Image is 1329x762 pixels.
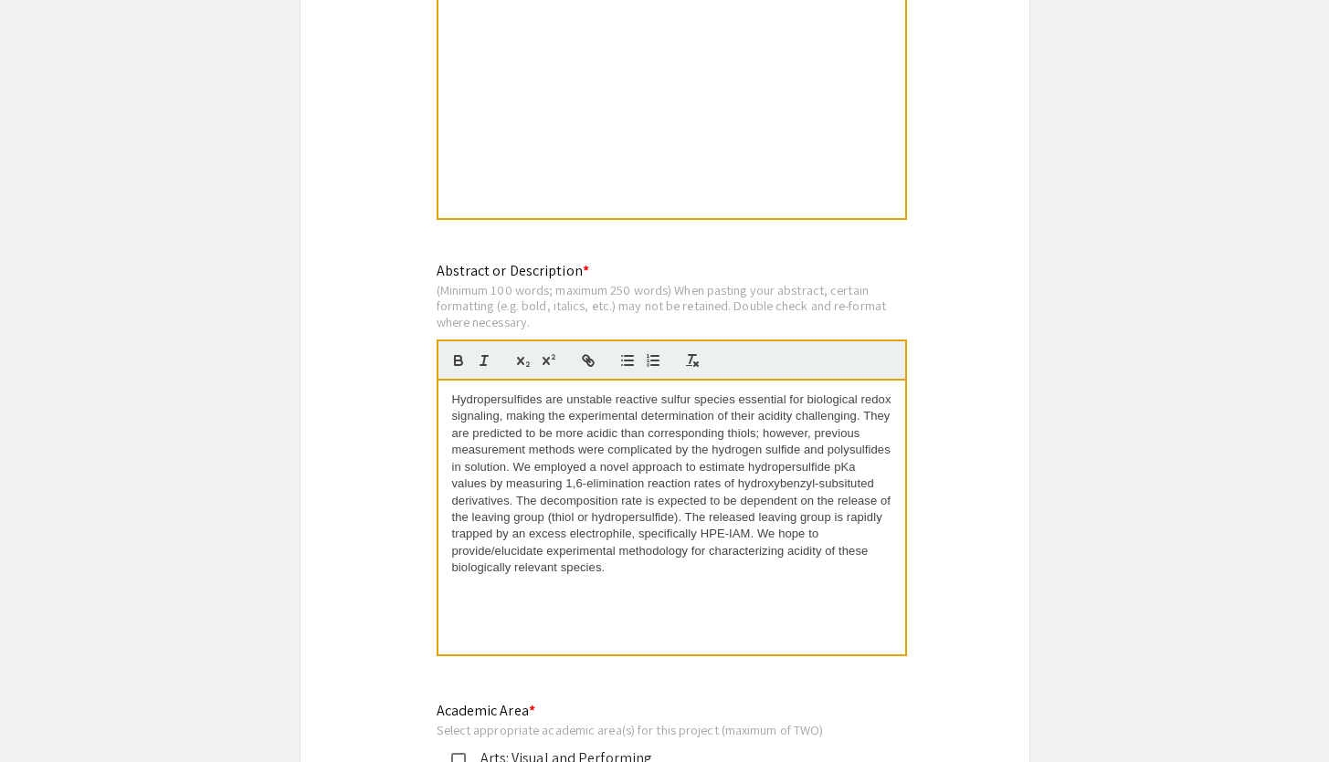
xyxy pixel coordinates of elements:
mat-label: Academic Area [437,701,535,720]
div: Select appropriate academic area(s) for this project (maximum of TWO) [437,722,864,738]
mat-label: Abstract or Description [437,261,589,280]
span: Hydropersulfides are unstable reactive sulfur species essential for biological redox signaling, m... [452,392,895,575]
div: (Minimum 100 words; maximum 250 words) When pasting your abstract, certain formatting (e.g. bold,... [437,282,907,330]
iframe: Chat [14,680,78,748]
